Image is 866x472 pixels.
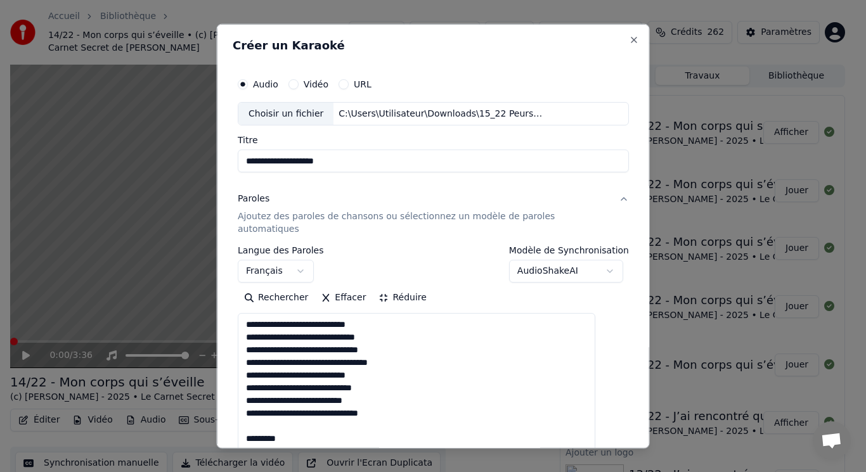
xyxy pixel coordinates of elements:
button: ParolesAjoutez des paroles de chansons ou sélectionnez un modèle de paroles automatiques [238,182,629,246]
div: Paroles [238,193,269,205]
label: Titre [238,136,629,144]
button: Rechercher [238,288,314,308]
button: Réduire [372,288,432,308]
button: Effacer [314,288,372,308]
p: Ajoutez des paroles de chansons ou sélectionnez un modèle de paroles automatiques [238,210,609,236]
label: Vidéo [303,79,328,88]
label: Langue des Paroles [238,246,324,255]
h2: Créer un Karaoké [233,39,634,51]
label: URL [354,79,372,88]
label: Audio [253,79,278,88]
div: C:\Users\Utilisateur\Downloads\15_22 Peurs et désirs.mp3 [333,107,549,120]
label: Modèle de Synchronisation [508,246,628,255]
div: Choisir un fichier [238,102,333,125]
